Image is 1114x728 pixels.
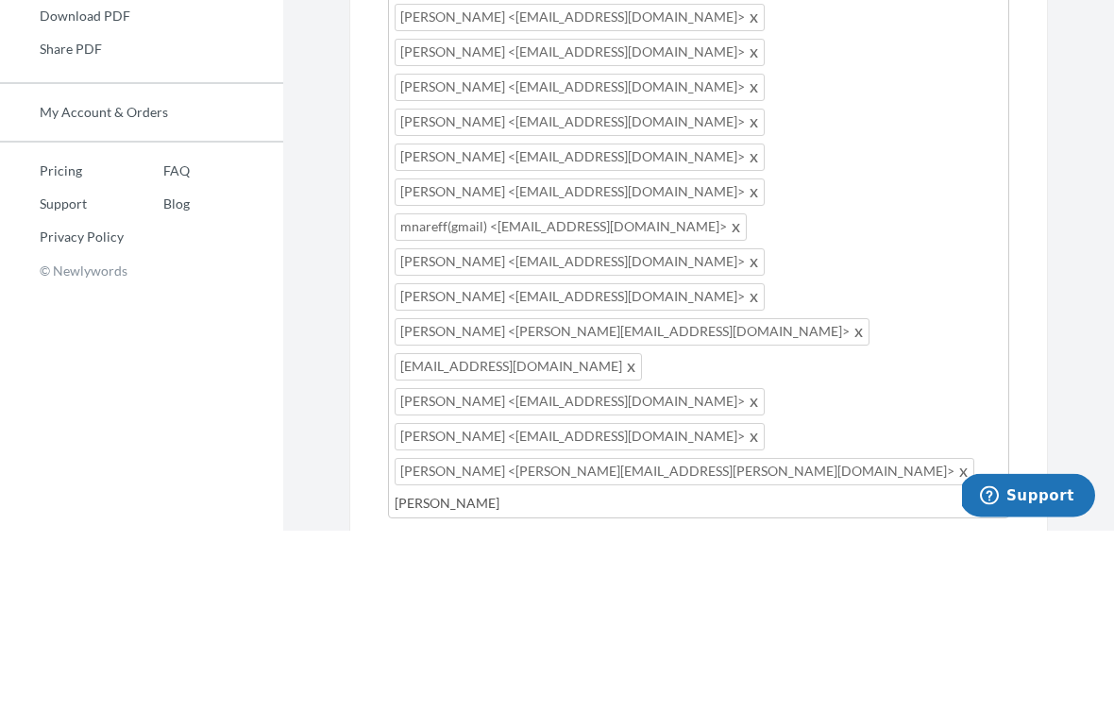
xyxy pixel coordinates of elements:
[124,388,190,416] a: Blog
[395,272,765,299] span: [PERSON_NAME] <[EMAIL_ADDRESS][DOMAIN_NAME]>
[395,447,765,474] span: [PERSON_NAME] <[EMAIL_ADDRESS][DOMAIN_NAME]>
[395,656,974,684] span: [PERSON_NAME] <[PERSON_NAME][EMAIL_ADDRESS][PERSON_NAME][DOMAIN_NAME]>
[395,237,765,264] span: [PERSON_NAME] <[EMAIL_ADDRESS][DOMAIN_NAME]>
[124,355,190,383] a: FAQ
[962,671,1095,719] iframe: Opens a widget where you can chat to one of our agents
[395,377,765,404] span: [PERSON_NAME] <[EMAIL_ADDRESS][DOMAIN_NAME]>
[395,97,765,125] span: [PERSON_NAME] <[EMAIL_ADDRESS][DOMAIN_NAME]>
[395,27,765,55] span: [PERSON_NAME] <[EMAIL_ADDRESS][DOMAIN_NAME]>
[395,307,765,334] span: [PERSON_NAME] <[EMAIL_ADDRESS][DOMAIN_NAME]>
[395,551,642,579] span: [EMAIL_ADDRESS][DOMAIN_NAME]
[395,621,765,649] span: [PERSON_NAME] <[EMAIL_ADDRESS][DOMAIN_NAME]>
[395,202,765,229] span: [PERSON_NAME] <[EMAIL_ADDRESS][DOMAIN_NAME]>
[395,342,765,369] span: [PERSON_NAME] <[EMAIL_ADDRESS][DOMAIN_NAME]>
[395,167,765,195] span: [PERSON_NAME] <[EMAIL_ADDRESS][DOMAIN_NAME]>
[395,691,1003,712] input: Add contributor email(s) here...
[1,141,283,158] h3: Project Wrap Up
[395,132,765,160] span: [PERSON_NAME] <[EMAIL_ADDRESS][DOMAIN_NAME]>
[395,516,869,544] span: [PERSON_NAME] <[PERSON_NAME][EMAIL_ADDRESS][DOMAIN_NAME]>
[395,62,765,90] span: [PERSON_NAME] <[EMAIL_ADDRESS][DOMAIN_NAME]>
[395,412,747,439] span: mnareff(gmail) <[EMAIL_ADDRESS][DOMAIN_NAME]>
[395,586,765,614] span: [PERSON_NAME] <[EMAIL_ADDRESS][DOMAIN_NAME]>
[395,482,765,509] span: [PERSON_NAME] <[EMAIL_ADDRESS][DOMAIN_NAME]>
